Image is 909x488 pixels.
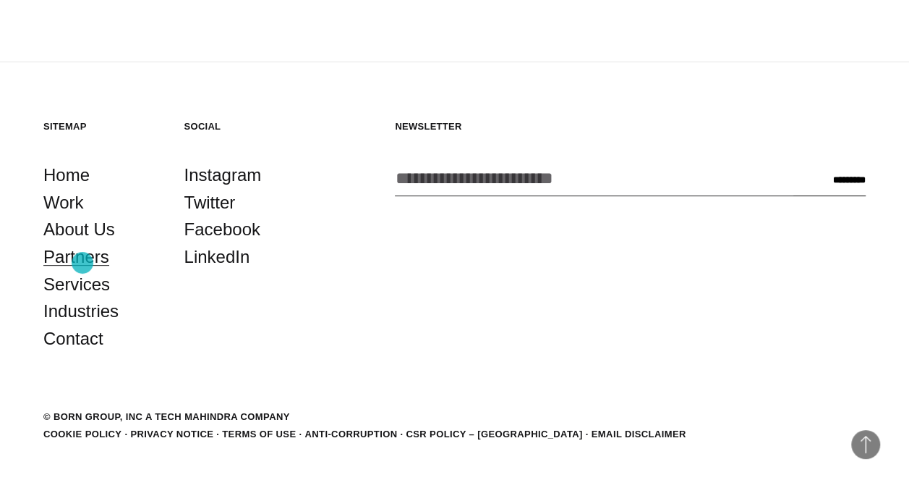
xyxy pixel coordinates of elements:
h5: Newsletter [395,120,866,132]
a: Terms of Use [222,429,296,439]
a: Instagram [184,161,262,189]
a: Work [43,189,84,216]
a: CSR POLICY – [GEOGRAPHIC_DATA] [406,429,582,439]
a: Privacy Notice [130,429,213,439]
a: Facebook [184,216,260,243]
a: Home [43,161,90,189]
a: Partners [43,243,109,271]
div: © BORN GROUP, INC A Tech Mahindra Company [43,410,290,424]
h5: Social [184,120,304,132]
a: LinkedIn [184,243,250,271]
a: Contact [43,325,103,353]
a: Industries [43,298,119,325]
a: Services [43,271,110,298]
a: Email Disclaimer [592,429,686,439]
a: Cookie Policy [43,429,121,439]
a: Anti-Corruption [304,429,397,439]
a: Twitter [184,189,236,216]
a: About Us [43,216,115,243]
button: Back to Top [851,430,880,459]
h5: Sitemap [43,120,163,132]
